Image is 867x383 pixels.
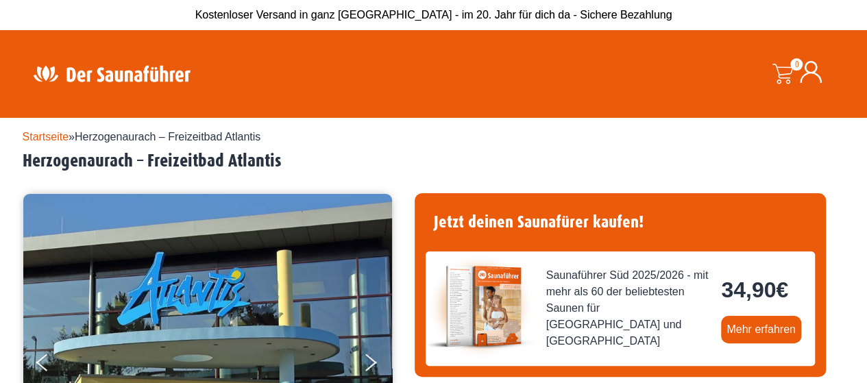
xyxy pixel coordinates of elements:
[721,316,801,343] a: Mehr erfahren
[195,9,672,21] span: Kostenloser Versand in ganz [GEOGRAPHIC_DATA] - im 20. Jahr für dich da - Sichere Bezahlung
[23,151,845,172] h2: Herzogenaurach – Freizeitbad Atlantis
[426,251,535,361] img: der-saunafuehrer-2025-sued.jpg
[790,58,803,71] span: 0
[776,277,788,302] span: €
[546,267,711,349] span: Saunaführer Süd 2025/2026 - mit mehr als 60 der beliebtesten Saunen für [GEOGRAPHIC_DATA] und [GE...
[75,131,260,143] span: Herzogenaurach – Freizeitbad Atlantis
[363,348,397,382] button: Next
[426,204,815,240] h4: Jetzt deinen Saunafürer kaufen!
[23,131,261,143] span: »
[23,131,69,143] a: Startseite
[36,348,71,382] button: Previous
[721,277,788,302] bdi: 34,90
